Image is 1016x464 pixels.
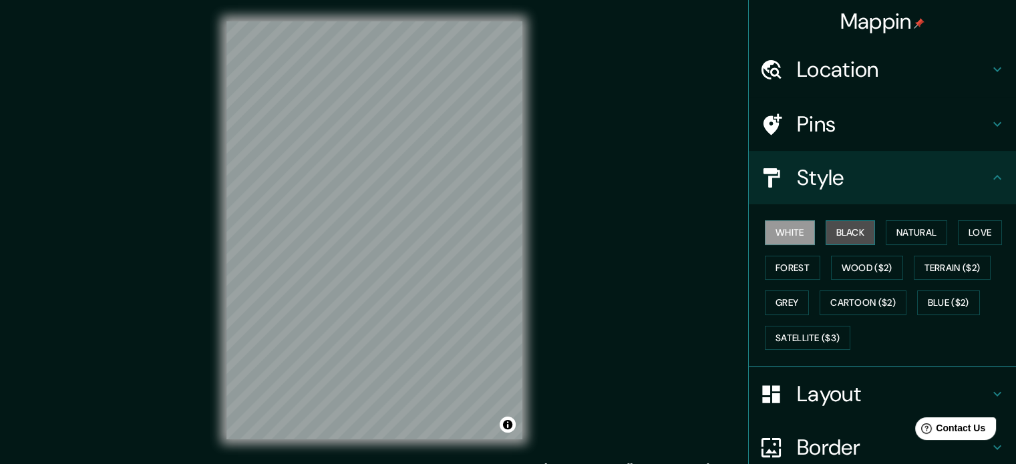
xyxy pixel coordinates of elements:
button: Terrain ($2) [914,256,991,280]
button: Natural [886,220,947,245]
h4: Pins [797,111,989,138]
h4: Layout [797,381,989,407]
h4: Style [797,164,989,191]
div: Pins [749,97,1016,151]
h4: Border [797,434,989,461]
div: Style [749,151,1016,204]
div: Location [749,43,1016,96]
button: Wood ($2) [831,256,903,280]
h4: Mappin [840,8,925,35]
canvas: Map [226,21,522,439]
button: Black [826,220,876,245]
iframe: Help widget launcher [897,412,1001,449]
h4: Location [797,56,989,83]
button: Love [958,220,1002,245]
button: Grey [765,290,809,315]
button: Toggle attribution [500,417,516,433]
button: Forest [765,256,820,280]
button: Cartoon ($2) [820,290,906,315]
button: Blue ($2) [917,290,980,315]
button: White [765,220,815,245]
img: pin-icon.png [914,18,924,29]
button: Satellite ($3) [765,326,850,351]
div: Layout [749,367,1016,421]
